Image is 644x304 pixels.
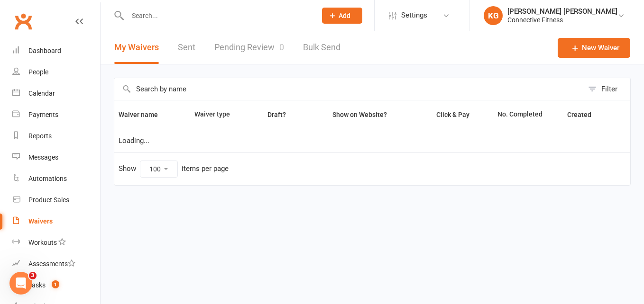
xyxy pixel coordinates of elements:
[259,109,296,120] button: Draft?
[125,9,310,22] input: Search...
[119,109,168,120] button: Waiver name
[507,16,617,24] div: Connective Fitness
[12,232,100,253] a: Workouts
[12,125,100,147] a: Reports
[12,275,100,296] a: Tasks 1
[28,153,58,161] div: Messages
[507,7,617,16] div: [PERSON_NAME] [PERSON_NAME]
[567,111,602,118] span: Created
[601,83,617,95] div: Filter
[303,31,340,64] a: Bulk Send
[182,165,229,173] div: items per page
[436,111,469,118] span: Click & Pay
[114,129,630,152] td: Loading...
[484,6,503,25] div: KG
[119,161,229,178] div: Show
[12,62,100,83] a: People
[12,189,100,211] a: Product Sales
[28,132,52,140] div: Reports
[119,111,168,118] span: Waiver name
[583,78,630,100] button: Filter
[52,280,59,288] span: 1
[28,196,69,204] div: Product Sales
[28,239,57,246] div: Workouts
[28,89,55,97] div: Calendar
[12,147,100,168] a: Messages
[28,111,58,118] div: Payments
[12,40,100,62] a: Dashboard
[558,38,630,58] a: New Waiver
[28,47,61,54] div: Dashboard
[214,31,284,64] a: Pending Review0
[428,109,480,120] button: Click & Pay
[114,78,583,100] input: Search by name
[114,31,159,64] button: My Waivers
[29,272,37,279] span: 3
[322,8,362,24] button: Add
[12,168,100,189] a: Automations
[12,253,100,275] a: Assessments
[324,109,397,120] button: Show on Website?
[28,68,48,76] div: People
[28,217,53,225] div: Waivers
[190,100,248,129] th: Waiver type
[28,281,46,289] div: Tasks
[11,9,35,33] a: Clubworx
[12,211,100,232] a: Waivers
[401,5,427,26] span: Settings
[178,31,195,64] a: Sent
[28,260,75,268] div: Assessments
[9,272,32,295] iframe: Intercom live chat
[279,42,284,52] span: 0
[12,83,100,104] a: Calendar
[493,100,563,129] th: No. Completed
[332,111,387,118] span: Show on Website?
[28,175,67,182] div: Automations
[12,104,100,125] a: Payments
[567,109,602,120] button: Created
[339,12,350,19] span: Add
[267,111,286,118] span: Draft?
